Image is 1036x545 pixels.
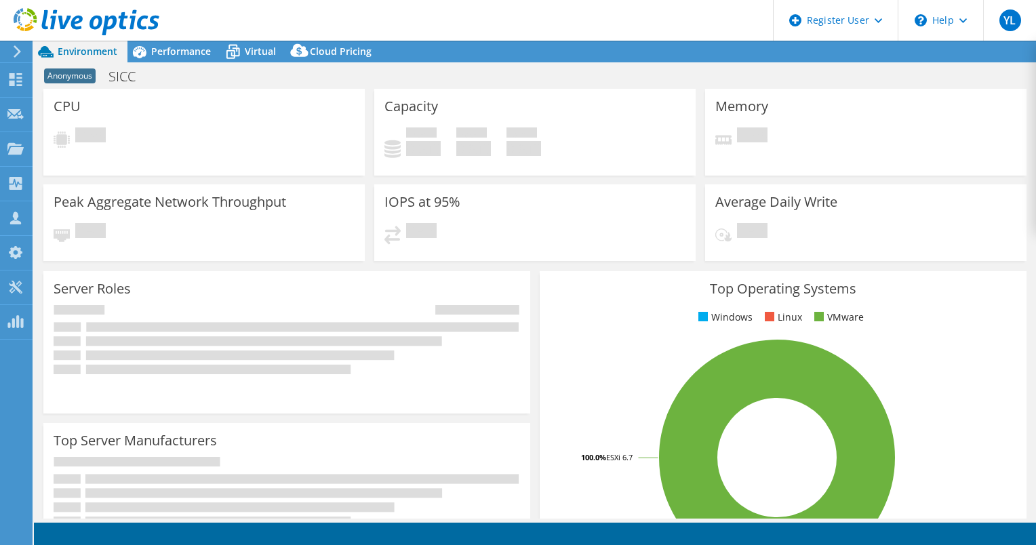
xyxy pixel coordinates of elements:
span: Pending [75,127,106,146]
h4: 0 GiB [456,141,491,156]
tspan: ESXi 6.7 [606,452,633,462]
span: Pending [737,127,768,146]
span: Anonymous [44,68,96,83]
span: Pending [737,223,768,241]
h1: SICC [102,69,157,84]
h3: IOPS at 95% [384,195,460,209]
span: Performance [151,45,211,58]
span: Virtual [245,45,276,58]
h4: 0 GiB [506,141,541,156]
h3: Average Daily Write [715,195,837,209]
h3: CPU [54,99,81,114]
svg: \n [915,14,927,26]
h3: Server Roles [54,281,131,296]
tspan: 100.0% [581,452,606,462]
h3: Top Operating Systems [550,281,1016,296]
span: Total [506,127,537,141]
span: Environment [58,45,117,58]
span: Pending [75,223,106,241]
span: Used [406,127,437,141]
h3: Top Server Manufacturers [54,433,217,448]
h3: Peak Aggregate Network Throughput [54,195,286,209]
span: Cloud Pricing [310,45,372,58]
h3: Memory [715,99,768,114]
li: VMware [811,310,864,325]
h4: 0 GiB [406,141,441,156]
span: Pending [406,223,437,241]
li: Windows [695,310,753,325]
li: Linux [761,310,802,325]
span: Free [456,127,487,141]
h3: Capacity [384,99,438,114]
span: YL [999,9,1021,31]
